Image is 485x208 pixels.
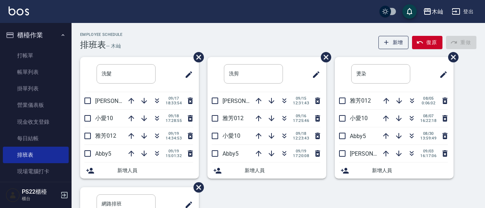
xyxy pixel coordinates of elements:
[80,40,106,50] h3: 排班表
[95,132,116,139] span: 雅芳012
[22,188,58,195] h5: PS22櫃檯
[3,147,69,163] a: 排班表
[378,36,409,49] button: 新增
[315,47,332,68] span: 刪除班表
[95,98,141,104] span: [PERSON_NAME]7
[3,130,69,147] a: 每日結帳
[3,114,69,130] a: 現金收支登錄
[166,114,182,118] span: 09/18
[3,163,69,180] a: 現場電腦打卡
[432,7,443,16] div: 木屾
[180,66,193,83] span: 修改班表的標題
[449,5,476,18] button: 登出
[420,114,436,118] span: 08/07
[166,136,182,141] span: 14:34:53
[443,47,460,68] span: 刪除班表
[293,153,309,158] span: 17:20:08
[22,195,58,202] p: 櫃台
[222,132,240,139] span: 小愛10
[293,101,309,105] span: 12:31:43
[3,26,69,44] button: 櫃檯作業
[402,4,417,19] button: save
[166,149,182,153] span: 09/19
[80,32,123,37] h2: Employee Schedule
[3,47,69,64] a: 打帳單
[420,136,436,141] span: 13:59:49
[412,36,442,49] button: 復原
[435,66,448,83] span: 修改班表的標題
[188,47,205,68] span: 刪除班表
[166,153,182,158] span: 15:01:32
[3,80,69,97] a: 掛單列表
[421,96,436,101] span: 08/05
[95,150,111,157] span: Abby5
[308,66,320,83] span: 修改班表的標題
[106,42,121,50] h6: — 木屾
[293,149,309,153] span: 09/19
[350,150,396,157] span: [PERSON_NAME]7
[224,64,283,84] input: 排版標題
[420,4,446,19] button: 木屾
[188,177,205,198] span: 刪除班表
[117,167,193,174] span: 新增人員
[166,118,182,123] span: 17:28:55
[245,167,320,174] span: 新增人員
[222,150,239,157] span: Abby5
[293,136,309,141] span: 12:23:43
[335,162,454,179] div: 新增人員
[421,101,436,105] span: 0:06:02
[351,64,410,84] input: 排版標題
[166,96,182,101] span: 09/17
[420,153,436,158] span: 16:17:06
[97,64,156,84] input: 排版標題
[222,98,269,104] span: [PERSON_NAME]7
[293,114,309,118] span: 09/16
[372,167,448,174] span: 新增人員
[6,188,20,202] img: Person
[293,131,309,136] span: 09/18
[3,64,69,80] a: 帳單列表
[293,96,309,101] span: 09/15
[420,131,436,136] span: 08/30
[207,162,326,179] div: 新增人員
[166,131,182,136] span: 09/19
[166,101,182,105] span: 18:33:54
[80,162,199,179] div: 新增人員
[293,118,309,123] span: 17:25:46
[9,6,29,15] img: Logo
[350,97,371,104] span: 雅芳012
[3,97,69,113] a: 營業儀表板
[350,115,368,122] span: 小愛10
[420,149,436,153] span: 09/03
[420,118,436,123] span: 16:22:18
[350,133,366,140] span: Abby5
[222,115,244,122] span: 雅芳012
[95,115,113,122] span: 小愛10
